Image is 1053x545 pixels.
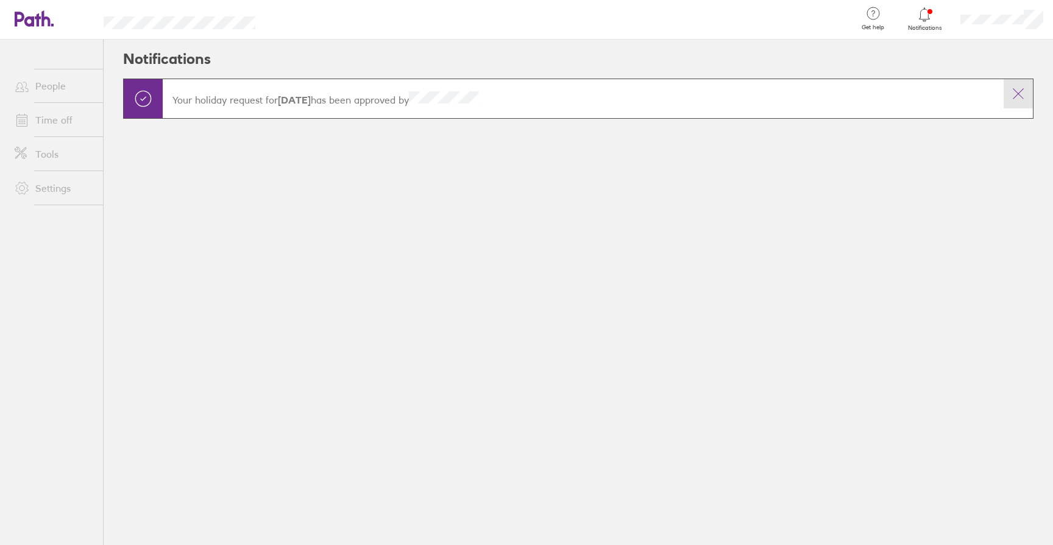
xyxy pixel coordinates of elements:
a: Tools [5,142,103,166]
a: Settings [5,176,103,200]
a: Time off [5,108,103,132]
span: Notifications [905,24,945,32]
a: Notifications [905,6,945,32]
a: People [5,74,103,98]
span: Get help [853,24,893,31]
h2: Notifications [123,40,211,79]
p: Your holiday request for has been approved by [172,91,994,106]
strong: [DATE] [278,94,311,106]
